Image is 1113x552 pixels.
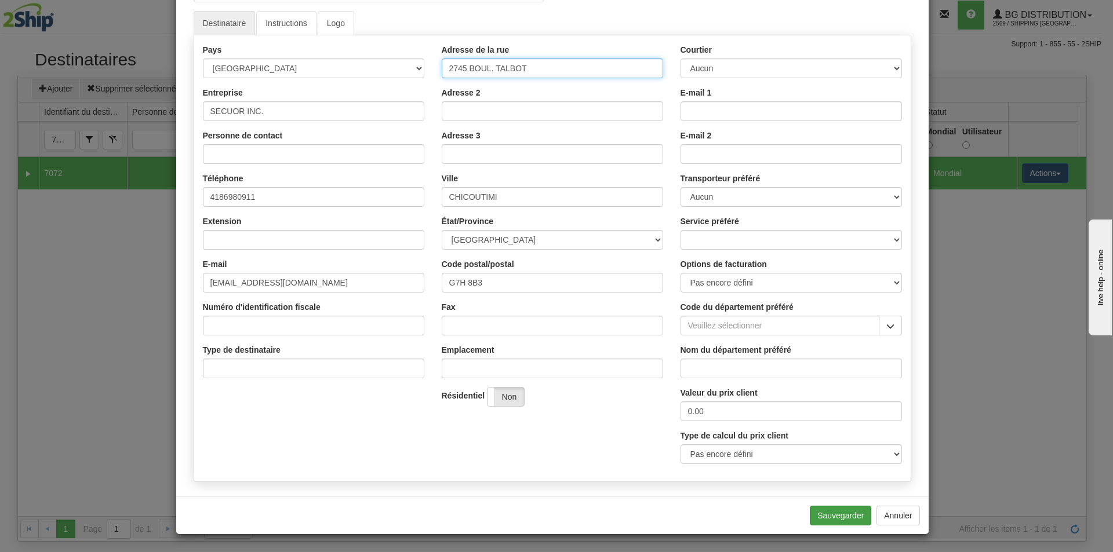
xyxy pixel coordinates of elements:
[876,506,919,525] button: Annuler
[810,506,871,525] button: Sauvegarder
[442,130,481,141] label: Adresse 3
[203,173,243,184] label: Téléphone
[203,215,242,227] label: Extension
[194,11,256,35] a: Destinataire
[681,87,712,98] label: E-mail 1
[203,87,243,98] label: Entreprise
[442,215,493,227] label: État/Province
[442,344,494,356] label: Emplacement
[681,173,761,184] label: Transporteur préféré
[681,130,712,141] label: E-mail 2
[442,258,514,270] label: Code postal/postal
[442,390,485,401] label: Résidentiel
[203,258,227,270] label: E-mail
[9,10,107,19] div: live help - online
[442,87,481,98] label: Adresse 2
[442,44,510,56] label: Adresse de la rue
[256,11,317,35] a: Instructions
[442,301,456,313] label: Fax
[1086,217,1112,335] iframe: chat widget
[318,11,354,35] a: Logo
[203,344,281,356] label: Type de destinataire
[442,173,459,184] label: Ville
[203,44,222,56] label: Pays
[203,130,283,141] label: Personne de contact
[681,258,767,270] label: Options de facturation
[203,301,321,313] label: Numéro d'identification fiscale
[681,387,758,399] label: Valeur du prix client
[681,316,879,335] input: Veuillez sélectionner
[681,44,712,56] label: Courtier
[681,301,794,313] label: Code du département préféré
[681,344,791,356] label: Nom du département préféré
[681,430,788,441] label: Type de calcul du prix client
[681,215,739,227] label: Service préféré
[488,388,524,406] label: Non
